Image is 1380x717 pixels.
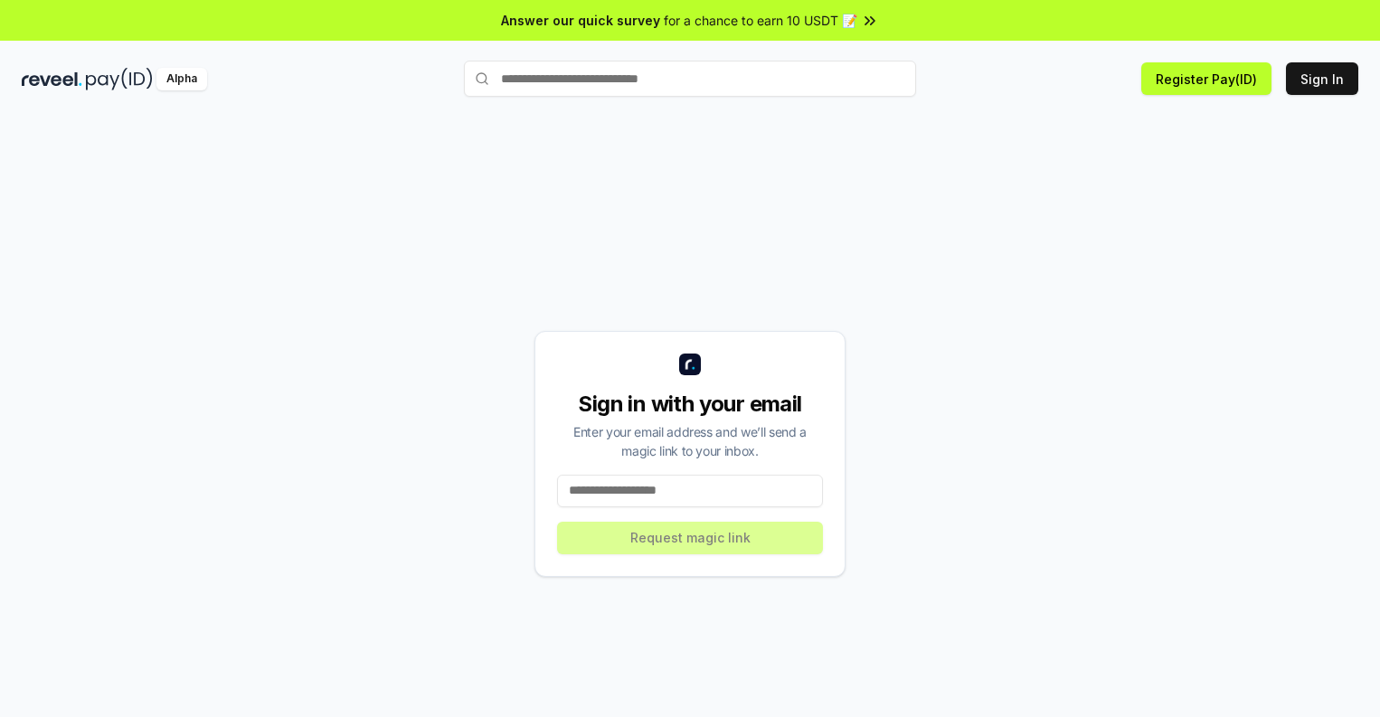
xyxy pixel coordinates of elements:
button: Register Pay(ID) [1141,62,1271,95]
img: pay_id [86,68,153,90]
div: Enter your email address and we’ll send a magic link to your inbox. [557,422,823,460]
span: Answer our quick survey [501,11,660,30]
div: Sign in with your email [557,390,823,419]
button: Sign In [1286,62,1358,95]
span: for a chance to earn 10 USDT 📝 [664,11,857,30]
img: logo_small [679,354,701,375]
div: Alpha [156,68,207,90]
img: reveel_dark [22,68,82,90]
